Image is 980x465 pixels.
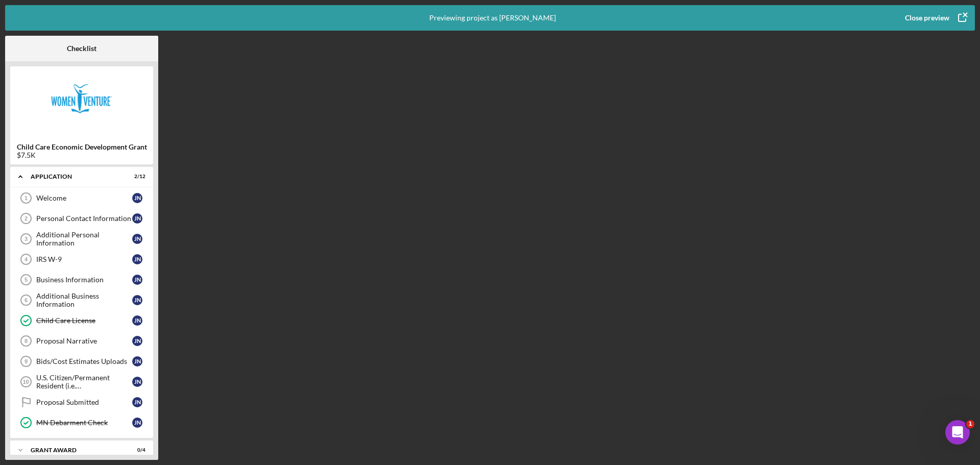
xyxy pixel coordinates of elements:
div: J N [132,254,142,264]
span: 1 [966,420,974,428]
div: Additional Personal Information [36,231,132,247]
div: Previewing project as [PERSON_NAME] [429,5,556,31]
tspan: 2 [24,215,28,222]
tspan: 3 [24,236,28,242]
tspan: 5 [24,277,28,283]
div: Grant Award [31,447,120,453]
div: J N [132,356,142,366]
div: Close preview [905,8,949,28]
div: J N [132,275,142,285]
b: Child Care Economic Development Grant [17,143,147,151]
div: J N [132,336,142,346]
div: J N [132,397,142,407]
tspan: 4 [24,256,28,262]
div: J N [132,213,142,224]
tspan: 6 [24,297,28,303]
div: J N [132,295,142,305]
div: J N [132,377,142,387]
button: Close preview [895,8,975,28]
tspan: 8 [24,338,28,344]
div: Personal Contact Information [36,214,132,223]
div: Welcome [36,194,132,202]
b: Checklist [67,44,96,53]
tspan: 10 [22,379,29,385]
div: $7.5K [17,151,147,159]
div: 2 / 12 [127,174,145,180]
div: Child Care License [36,316,132,325]
img: Product logo [10,71,153,133]
div: Bids/Cost Estimates Uploads [36,357,132,365]
div: IRS W-9 [36,255,132,263]
div: MN Debarment Check [36,419,132,427]
div: U.S. Citizen/Permanent Resident (i.e. [DEMOGRAPHIC_DATA])? [36,374,132,390]
tspan: 1 [24,195,28,201]
div: Proposal Narrative [36,337,132,345]
div: 0 / 4 [127,447,145,453]
div: Proposal Submitted [36,398,132,406]
div: J N [132,418,142,428]
div: J N [132,234,142,244]
tspan: 9 [24,358,28,364]
div: Business Information [36,276,132,284]
iframe: Intercom live chat [945,420,970,445]
div: Application [31,174,120,180]
div: Additional Business Information [36,292,132,308]
div: J N [132,315,142,326]
div: J N [132,193,142,203]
